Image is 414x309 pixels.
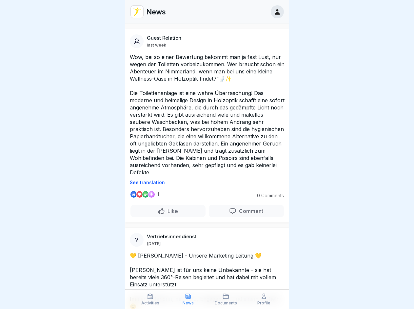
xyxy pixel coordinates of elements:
[141,301,159,305] p: Activities
[130,180,285,185] p: See translation
[131,6,143,18] img: vd4jgc378hxa8p7qw0fvrl7x.png
[146,8,166,16] p: News
[130,233,144,247] div: V
[147,42,166,48] p: last week
[236,208,263,214] p: Comment
[157,192,159,197] p: 1
[215,301,237,305] p: Documents
[183,301,194,305] p: News
[147,234,196,240] p: Vertriebsinnendienst
[257,301,270,305] p: Profile
[147,35,181,41] p: Guest Relation
[130,53,285,176] p: Wow, bei so einer Bewertung bekommt man ja fast Lust, nur wegen der Toiletten vorbeizukommen. Wer...
[248,193,284,198] p: 0 Comments
[147,241,161,246] p: [DATE]
[165,208,178,214] p: Like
